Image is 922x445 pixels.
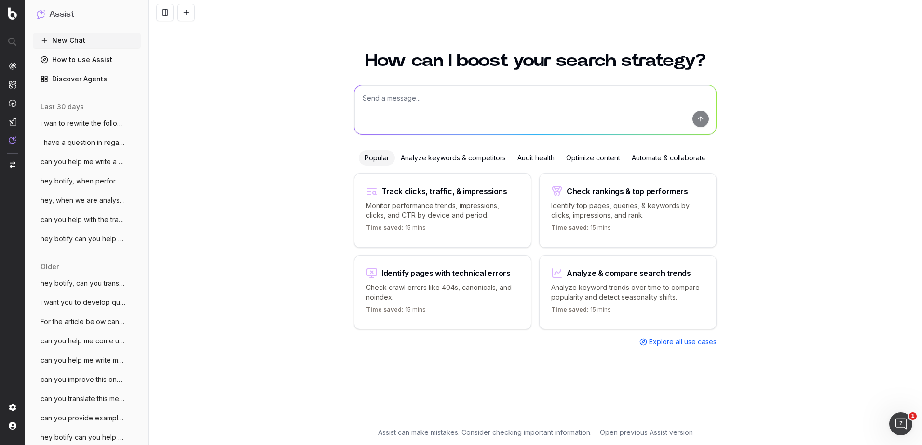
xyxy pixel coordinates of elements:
[33,231,141,247] button: hey botify can you help me with this fre
[551,201,705,220] p: Identify top pages, queries, & keywords by clicks, impressions, and rank.
[9,118,16,126] img: Studio
[8,7,17,20] img: Botify logo
[33,33,141,48] button: New Chat
[366,224,404,231] span: Time saved:
[41,317,125,327] span: For the article below can you come up wi
[49,8,74,21] h1: Assist
[41,118,125,128] span: i wan to rewrite the following meta desc
[366,224,426,236] p: 15 mins
[41,336,125,346] span: can you help me come up with a suitable
[37,8,137,21] button: Assist
[9,80,16,89] img: Intelligence
[551,224,589,231] span: Time saved:
[551,306,611,317] p: 15 mins
[10,161,15,168] img: Switch project
[41,102,84,112] span: last 30 days
[33,52,141,67] a: How to use Assist
[33,71,141,87] a: Discover Agents
[378,428,592,437] p: Assist can make mistakes. Consider checking important information.
[9,136,16,144] img: Assist
[41,234,125,244] span: hey botify can you help me with this fre
[395,150,512,166] div: Analyze keywords & competitors
[9,422,16,430] img: My account
[909,412,917,420] span: 1
[567,269,691,277] div: Analyze & compare search trends
[41,262,59,272] span: older
[37,10,45,19] img: Assist
[33,275,141,291] button: hey botify, can you translate the follow
[33,135,141,150] button: I have a question in regards to the SEO
[41,215,125,224] span: can you help with the translation of thi
[639,337,717,347] a: Explore all use cases
[626,150,712,166] div: Automate & collaborate
[9,62,16,70] img: Analytics
[366,283,519,302] p: Check crawl errors like 404s, canonicals, and noindex.
[366,306,404,313] span: Time saved:
[41,394,125,404] span: can you translate this meta title and de
[9,99,16,107] img: Activation
[551,306,589,313] span: Time saved:
[560,150,626,166] div: Optimize content
[33,173,141,189] button: hey botify, when performing a keyword an
[41,375,125,384] span: can you improve this onpage copy text fo
[41,432,125,442] span: hey botify can you help me translate thi
[381,269,511,277] div: Identify pages with technical errors
[41,355,125,365] span: can you help me write meta title and met
[33,410,141,426] button: can you provide examples or suggestions
[41,413,125,423] span: can you provide examples or suggestions
[33,430,141,445] button: hey botify can you help me translate thi
[33,116,141,131] button: i wan to rewrite the following meta desc
[33,333,141,349] button: can you help me come up with a suitable
[41,298,125,307] span: i want you to develop quests for a quiz
[366,306,426,317] p: 15 mins
[889,412,912,435] iframe: Intercom live chat
[33,154,141,170] button: can you help me write a story related to
[381,187,507,195] div: Track clicks, traffic, & impressions
[33,314,141,329] button: For the article below can you come up wi
[600,428,693,437] a: Open previous Assist version
[41,176,125,186] span: hey botify, when performing a keyword an
[551,283,705,302] p: Analyze keyword trends over time to compare popularity and detect seasonality shifts.
[567,187,688,195] div: Check rankings & top performers
[41,138,125,147] span: I have a question in regards to the SEO
[33,372,141,387] button: can you improve this onpage copy text fo
[354,52,717,69] h1: How can I boost your search strategy?
[366,201,519,220] p: Monitor performance trends, impressions, clicks, and CTR by device and period.
[9,404,16,411] img: Setting
[41,196,125,205] span: hey, when we are analysing meta titles,
[551,224,611,236] p: 15 mins
[359,150,395,166] div: Popular
[33,212,141,227] button: can you help with the translation of thi
[41,278,125,288] span: hey botify, can you translate the follow
[33,193,141,208] button: hey, when we are analysing meta titles,
[33,353,141,368] button: can you help me write meta title and met
[41,157,125,167] span: can you help me write a story related to
[649,337,717,347] span: Explore all use cases
[512,150,560,166] div: Audit health
[33,391,141,406] button: can you translate this meta title and de
[33,295,141,310] button: i want you to develop quests for a quiz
